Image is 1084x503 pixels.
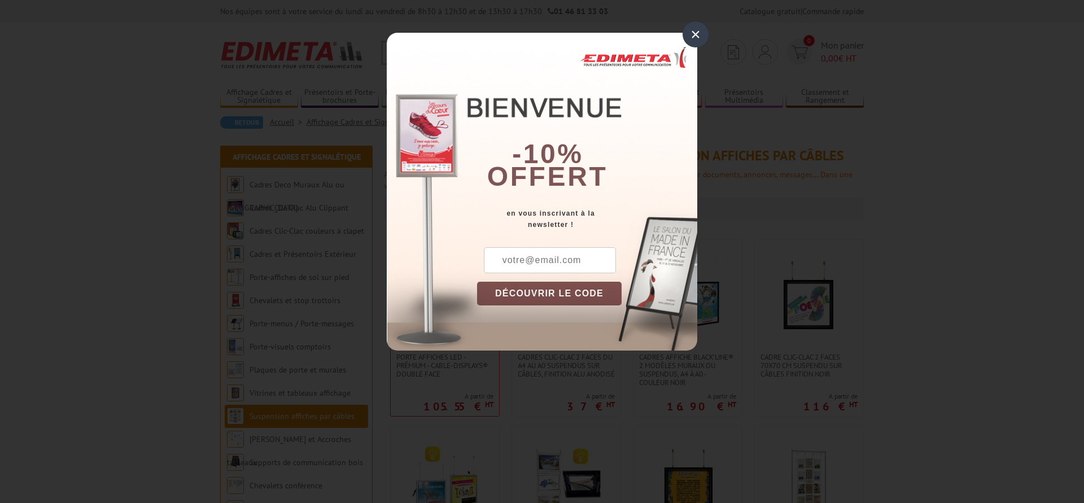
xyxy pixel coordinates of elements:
[487,161,608,191] font: offert
[683,21,709,47] div: ×
[512,139,583,169] b: -10%
[484,247,616,273] input: votre@email.com
[477,208,697,230] div: en vous inscrivant à la newsletter !
[477,282,622,305] button: DÉCOUVRIR LE CODE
